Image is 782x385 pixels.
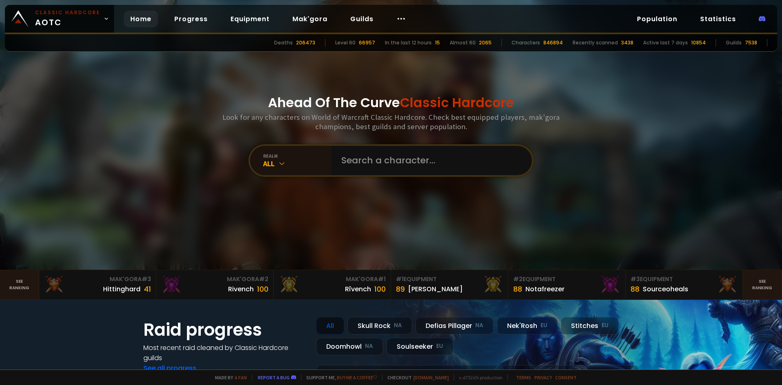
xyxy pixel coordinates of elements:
a: Mak'Gora#3Hittinghard41 [39,270,156,299]
div: Hittinghard [103,284,141,294]
a: a fan [235,374,247,381]
div: Level 60 [335,39,356,46]
a: Equipment [224,11,276,27]
a: #3Equipment88Sourceoheals [626,270,743,299]
div: Mak'Gora [279,275,386,284]
div: Equipment [630,275,738,284]
div: 41 [144,284,151,295]
span: v. d752d5 - production [454,374,503,381]
div: Doomhowl [316,338,383,355]
small: NA [475,321,483,330]
a: #2Equipment88Notafreezer [508,270,626,299]
div: Nek'Rosh [497,317,558,334]
div: In the last 12 hours [385,39,432,46]
div: 100 [374,284,386,295]
span: # 2 [513,275,523,283]
div: Active last 7 days [643,39,688,46]
small: EU [436,342,443,350]
a: Statistics [694,11,742,27]
div: All [316,317,344,334]
div: Deaths [274,39,293,46]
a: Seeranking [743,270,782,299]
div: 846894 [543,39,563,46]
a: Mak'gora [286,11,334,27]
div: Skull Rock [347,317,412,334]
div: Characters [512,39,540,46]
a: [DOMAIN_NAME] [413,374,449,381]
div: realm [263,153,332,159]
div: Equipment [396,275,503,284]
a: See all progress [143,363,196,373]
a: Terms [516,374,531,381]
a: #1Equipment89[PERSON_NAME] [391,270,508,299]
div: 100 [257,284,268,295]
div: Stitches [561,317,619,334]
h3: Look for any characters on World of Warcraft Classic Hardcore. Check best equipped players, mak'g... [219,112,563,131]
h1: Raid progress [143,317,306,343]
div: Mak'Gora [44,275,151,284]
div: Rîvench [345,284,371,294]
a: Mak'Gora#1Rîvench100 [274,270,391,299]
div: Soulseeker [387,338,453,355]
span: Made by [210,374,247,381]
span: # 2 [259,275,268,283]
div: Equipment [513,275,620,284]
div: 89 [396,284,405,295]
div: [PERSON_NAME] [408,284,463,294]
input: Search a character... [336,146,522,175]
span: Classic Hardcore [400,93,514,112]
span: Support me, [301,374,377,381]
small: Classic Hardcore [35,9,100,16]
div: 66957 [359,39,375,46]
a: Consent [555,374,577,381]
a: Mak'Gora#2Rivench100 [156,270,274,299]
h4: Most recent raid cleaned by Classic Hardcore guilds [143,343,306,363]
div: 206473 [296,39,315,46]
div: Rivench [228,284,254,294]
a: Buy me a coffee [337,374,377,381]
div: Guilds [726,39,742,46]
span: # 3 [142,275,151,283]
div: Notafreezer [525,284,565,294]
small: NA [365,342,373,350]
span: # 1 [396,275,404,283]
div: Defias Pillager [415,317,494,334]
div: All [263,159,332,168]
div: Almost 60 [450,39,476,46]
span: # 3 [630,275,640,283]
span: Checkout [382,374,449,381]
span: # 1 [378,275,386,283]
div: 3438 [621,39,633,46]
div: Recently scanned [573,39,618,46]
div: 88 [630,284,639,295]
a: Home [124,11,158,27]
a: Progress [168,11,214,27]
div: 10854 [691,39,706,46]
a: Privacy [534,374,552,381]
div: Mak'Gora [161,275,268,284]
span: AOTC [35,9,100,29]
div: Sourceoheals [643,284,688,294]
a: Population [630,11,684,27]
a: Report a bug [258,374,290,381]
div: 2065 [479,39,492,46]
a: Guilds [344,11,380,27]
small: EU [602,321,608,330]
h1: Ahead Of The Curve [268,93,514,112]
a: Classic HardcoreAOTC [5,5,114,33]
div: 88 [513,284,522,295]
small: NA [394,321,402,330]
small: EU [540,321,547,330]
div: 15 [435,39,440,46]
div: 7538 [745,39,757,46]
